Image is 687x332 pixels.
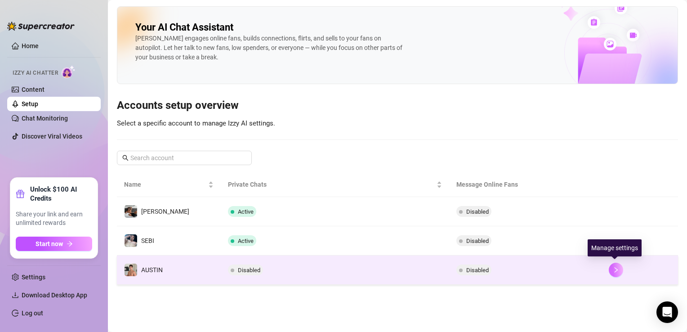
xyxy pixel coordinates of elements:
div: Manage settings [588,239,642,256]
span: Select a specific account to manage Izzy AI settings. [117,119,275,127]
img: logo-BBDzfeDw.svg [7,22,75,31]
img: AUSTIN [125,264,137,276]
a: Discover Viral Videos [22,133,82,140]
span: search [122,155,129,161]
th: Message Online Fans [449,172,602,197]
span: gift [16,189,25,198]
a: Setup [22,100,38,108]
span: [PERSON_NAME] [141,208,189,215]
button: right [609,263,623,277]
a: Home [22,42,39,49]
span: Share your link and earn unlimited rewards [16,210,92,228]
span: download [12,292,19,299]
span: Active [238,208,254,215]
div: Open Intercom Messenger [656,301,678,323]
button: Start nowarrow-right [16,237,92,251]
span: Disabled [466,238,489,244]
span: Disabled [466,267,489,274]
input: Search account [130,153,239,163]
span: arrow-right [67,241,73,247]
img: Logan Blake [125,205,137,218]
span: Disabled [238,267,260,274]
span: Start now [36,240,63,247]
span: Active [238,238,254,244]
h3: Accounts setup overview [117,99,678,113]
span: SEBI [141,237,154,244]
strong: Unlock $100 AI Credits [30,185,92,203]
img: SEBI [125,234,137,247]
span: Name [124,179,206,189]
th: Name [117,172,221,197]
span: Izzy AI Chatter [13,69,58,77]
img: AI Chatter [62,65,76,78]
a: Log out [22,310,43,317]
span: Disabled [466,208,489,215]
span: Private Chats [228,179,435,189]
a: Content [22,86,45,93]
div: [PERSON_NAME] engages online fans, builds connections, flirts, and sells to your fans on autopilo... [135,34,405,62]
h2: Your AI Chat Assistant [135,21,233,34]
span: right [613,267,619,273]
span: Download Desktop App [22,292,87,299]
span: AUSTIN [141,266,163,274]
th: Private Chats [221,172,450,197]
a: Settings [22,274,45,281]
a: Chat Monitoring [22,115,68,122]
